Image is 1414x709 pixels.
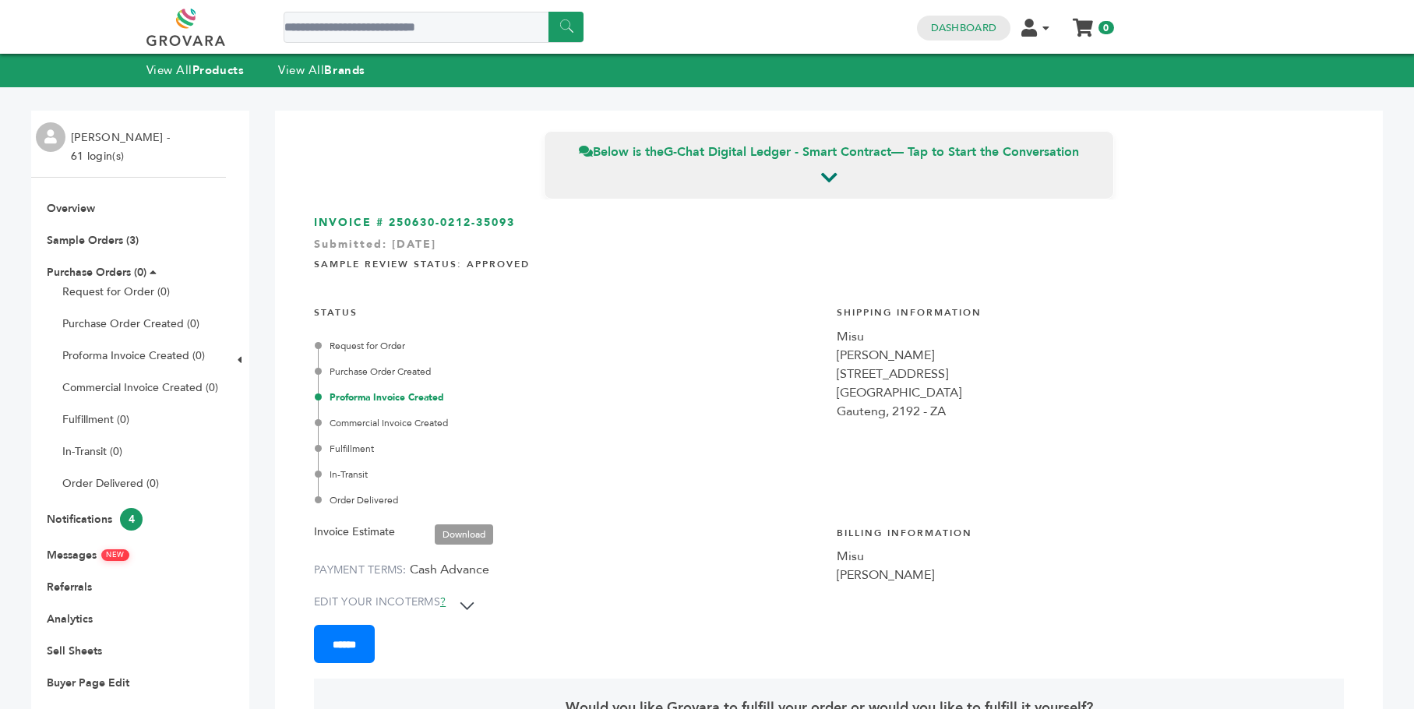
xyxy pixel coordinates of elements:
h4: Shipping Information [837,295,1344,327]
div: In-Transit [318,467,821,481]
strong: Brands [324,62,365,78]
a: View AllProducts [146,62,245,78]
a: Dashboard [931,21,996,35]
a: Purchase Order Created (0) [62,316,199,331]
label: Invoice Estimate [314,523,395,541]
div: Proforma Invoice Created [318,390,821,404]
strong: Products [192,62,244,78]
h4: Billing Information [837,515,1344,548]
span: 4 [120,508,143,531]
a: Overview [47,201,95,216]
div: Purchase Order Created [318,365,821,379]
li: [PERSON_NAME] - 61 login(s) [71,129,174,166]
div: [GEOGRAPHIC_DATA] [837,383,1344,402]
div: [PERSON_NAME] [837,566,1344,584]
span: Below is the — Tap to Start the Conversation [579,143,1079,160]
label: EDIT YOUR INCOTERMS [314,594,446,610]
a: Buyer Page Edit [47,675,129,690]
div: Fulfillment [318,442,821,456]
div: Commercial Invoice Created [318,416,821,430]
a: MessagesNEW [47,548,129,563]
a: Fulfillment (0) [62,412,129,427]
a: ? [440,594,446,609]
span: NEW [101,549,129,561]
a: Proforma Invoice Created (0) [62,348,205,363]
span: Cash Advance [410,561,489,578]
div: [PERSON_NAME] [837,346,1344,365]
div: Request for Order [318,339,821,353]
a: Order Delivered (0) [62,476,159,491]
a: Download [435,524,493,545]
div: Order Delivered [318,493,821,507]
a: Sell Sheets [47,644,102,658]
a: In-Transit (0) [62,444,122,459]
a: Referrals [47,580,92,594]
a: View AllBrands [278,62,365,78]
a: Request for Order (0) [62,284,170,299]
img: profile.png [36,122,65,152]
div: [STREET_ADDRESS] [837,365,1344,383]
h4: Sample Review Status: Approved [314,246,1344,279]
a: Analytics [47,612,93,626]
div: Submitted: [DATE] [314,237,1344,260]
strong: G-Chat Digital Ledger - Smart Contract [664,143,891,160]
a: Sample Orders (3) [47,233,139,248]
label: PAYMENT TERMS: [314,563,407,577]
a: Commercial Invoice Created (0) [62,380,218,395]
h4: STATUS [314,295,821,327]
a: Purchase Orders (0) [47,265,146,280]
input: Search a product or brand... [284,12,584,43]
h3: INVOICE # 250630-0212-35093 [314,215,1344,231]
span: 0 [1098,21,1113,34]
a: My Cart [1074,14,1091,30]
div: Misu [837,547,1344,566]
div: Misu [837,327,1344,346]
div: Gauteng, 2192 - ZA [837,402,1344,421]
a: Notifications4 [47,512,143,527]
